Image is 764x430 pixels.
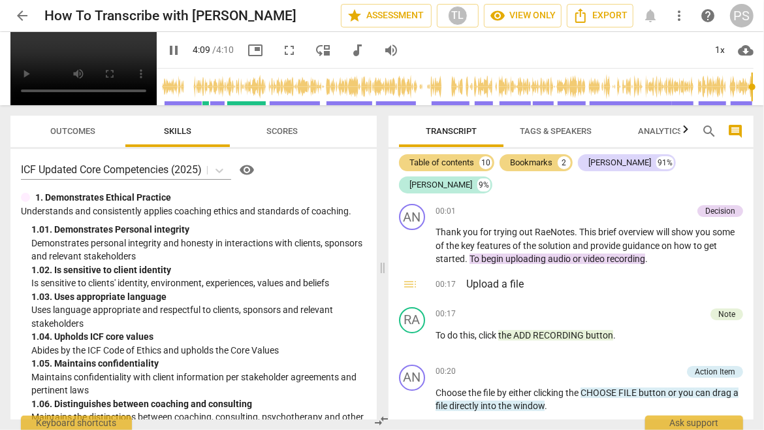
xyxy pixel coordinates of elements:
[513,401,545,411] span: window
[613,330,616,340] span: .
[341,4,432,27] button: Assessment
[638,126,682,136] span: Analytics
[588,156,651,169] div: [PERSON_NAME]
[656,227,671,237] span: will
[479,330,498,340] span: click
[725,121,746,142] button: Show/Hide comments
[738,42,754,58] span: cloud_download
[436,240,446,251] span: of
[347,8,362,24] span: star
[523,240,538,251] span: the
[645,254,648,264] span: .
[494,227,519,237] span: trying
[465,254,470,264] span: .
[212,44,234,55] span: / 4:10
[573,254,583,264] span: or
[607,254,645,264] span: recording
[244,39,267,62] button: Picture in picture
[383,42,399,58] span: volume_up
[573,8,628,24] span: Export
[193,44,210,55] span: 4:09
[579,227,598,237] span: This
[436,366,456,377] span: 00:20
[266,126,298,136] span: Scores
[490,8,556,24] span: View only
[448,6,468,25] div: TL
[31,263,366,277] div: 1. 02. Is sensitive to client identity
[349,42,365,58] span: audiotrack
[31,357,366,371] div: 1. 05. Maintains confidentiality
[695,388,712,398] span: can
[699,121,720,142] button: Search
[14,8,30,24] span: arrow_back
[567,4,633,27] button: Export
[436,227,463,237] span: Thank
[31,330,366,344] div: 1. 04. Upholds ICF core values
[513,330,533,340] span: ADD
[21,162,202,177] p: ICF Updated Core Competencies (2025)
[164,126,191,136] span: Skills
[436,254,465,264] span: started
[402,276,418,292] span: toc
[558,156,571,169] div: 2
[535,227,575,237] span: RaeNotes
[705,205,735,217] div: Decision
[671,227,695,237] span: show
[674,240,693,251] span: how
[565,388,581,398] span: the
[701,124,717,139] span: search
[583,254,607,264] span: video
[520,126,592,136] span: Tags & Speakers
[708,40,733,61] div: 1x
[481,254,505,264] span: begin
[436,401,449,411] span: file
[437,4,479,27] button: TL
[712,388,733,398] span: drag
[470,254,481,264] span: To
[695,227,712,237] span: you
[639,388,668,398] span: button
[598,227,618,237] span: brief
[618,227,656,237] span: overview
[31,276,366,290] p: Is sensitive to clients' identity, environment, experiences, values and beliefs
[409,178,472,191] div: [PERSON_NAME]
[533,330,586,340] span: RECORDING
[436,308,456,320] span: 00:17
[497,388,509,398] span: by
[247,42,263,58] span: picture_in_picture
[678,388,695,398] span: you
[479,156,492,169] div: 10
[21,416,132,430] div: Keyboard shortcuts
[278,39,301,62] button: Fullscreen
[399,365,425,391] div: Change speaker
[436,388,468,398] span: Choose
[483,388,497,398] span: file
[446,240,461,251] span: the
[31,303,366,330] p: Uses language appropriate and respectful to clients, sponsors and relevant stakeholders
[510,156,552,169] div: Bookmarks
[436,330,447,340] span: To
[656,156,674,169] div: 91%
[575,227,579,237] span: .
[44,8,296,24] h2: How To Transcribe with [PERSON_NAME]
[481,401,498,411] span: into
[31,397,366,411] div: 1. 06. Distinguishes between coaching and consulting
[730,4,754,27] button: PS
[379,39,403,62] button: Volume
[573,240,590,251] span: and
[345,39,369,62] button: Switch to audio player
[668,388,678,398] span: or
[548,254,573,264] span: audio
[581,388,618,398] span: CHOOSE
[466,276,743,292] h3: Upload a file
[231,159,257,180] a: Help
[484,4,562,27] button: View only
[622,240,661,251] span: guidance
[409,156,474,169] div: Table of contents
[477,240,513,251] span: features
[31,223,366,237] div: 1. 01. Demonstrates Personal integrity
[700,8,716,24] span: help
[533,388,565,398] span: clicking
[449,401,481,411] span: directly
